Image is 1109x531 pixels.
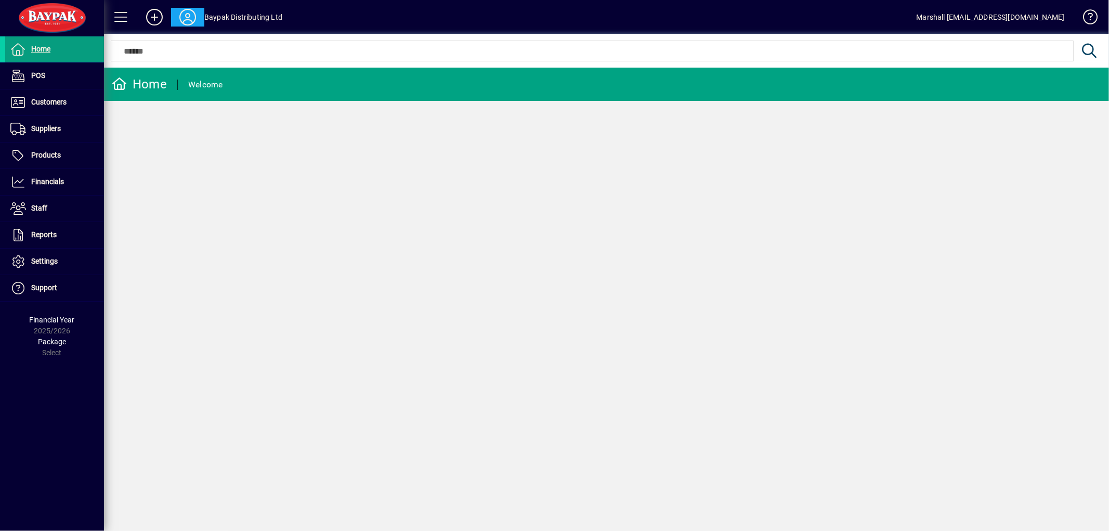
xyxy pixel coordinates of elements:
[31,45,50,53] span: Home
[31,151,61,159] span: Products
[31,71,45,80] span: POS
[917,9,1065,25] div: Marshall [EMAIL_ADDRESS][DOMAIN_NAME]
[5,143,104,169] a: Products
[5,222,104,248] a: Reports
[1075,2,1096,36] a: Knowledge Base
[31,177,64,186] span: Financials
[5,249,104,275] a: Settings
[38,338,66,346] span: Package
[31,283,57,292] span: Support
[5,196,104,222] a: Staff
[5,169,104,195] a: Financials
[138,8,171,27] button: Add
[5,116,104,142] a: Suppliers
[5,63,104,89] a: POS
[5,275,104,301] a: Support
[171,8,204,27] button: Profile
[31,204,47,212] span: Staff
[30,316,75,324] span: Financial Year
[31,257,58,265] span: Settings
[5,89,104,115] a: Customers
[204,9,282,25] div: Baypak Distributing Ltd
[112,76,167,93] div: Home
[31,230,57,239] span: Reports
[31,98,67,106] span: Customers
[31,124,61,133] span: Suppliers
